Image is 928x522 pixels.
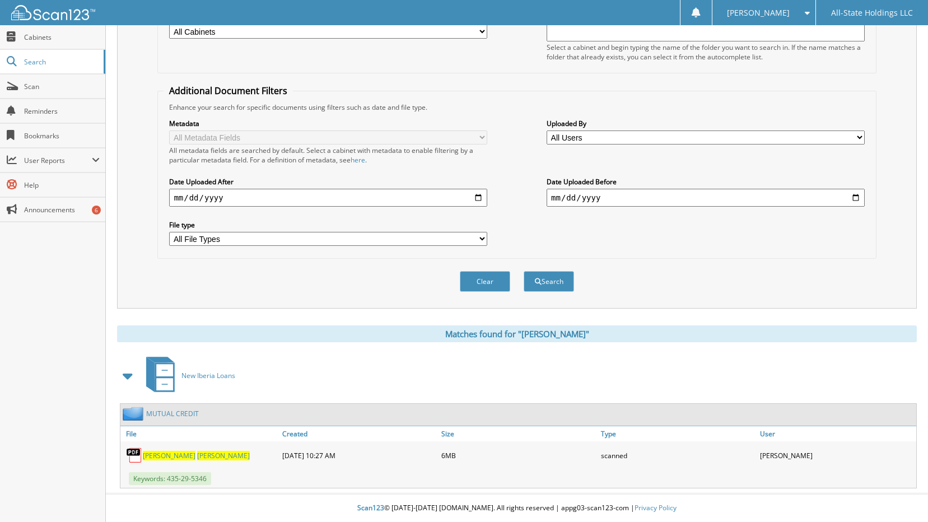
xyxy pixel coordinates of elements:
label: Uploaded By [547,119,865,128]
span: Search [24,57,98,67]
span: Help [24,180,100,190]
img: folder2.png [123,407,146,421]
a: MUTUAL CREDIT [146,409,199,418]
span: Announcements [24,205,100,215]
span: Bookmarks [24,131,100,141]
label: File type [169,220,487,230]
button: Search [524,271,574,292]
a: Created [279,426,439,441]
a: Size [439,426,598,441]
span: Reminders [24,106,100,116]
div: 6MB [439,444,598,467]
img: scan123-logo-white.svg [11,5,95,20]
span: All-State Holdings LLC [831,10,913,16]
img: PDF.png [126,447,143,464]
input: end [547,189,865,207]
div: Enhance your search for specific documents using filters such as date and file type. [164,102,870,112]
a: File [120,426,279,441]
a: Privacy Policy [635,503,677,512]
span: Cabinets [24,32,100,42]
a: [PERSON_NAME] [PERSON_NAME] [143,451,250,460]
a: Type [598,426,757,441]
span: [PERSON_NAME] [197,451,250,460]
div: [PERSON_NAME] [757,444,916,467]
div: All metadata fields are searched by default. Select a cabinet with metadata to enable filtering b... [169,146,487,165]
input: start [169,189,487,207]
div: [DATE] 10:27 AM [279,444,439,467]
span: User Reports [24,156,92,165]
iframe: Chat Widget [872,468,928,522]
a: here [351,155,365,165]
div: 6 [92,206,101,215]
div: Matches found for "[PERSON_NAME]" [117,325,917,342]
span: [PERSON_NAME] [727,10,790,16]
span: Scan [24,82,100,91]
div: scanned [598,444,757,467]
label: Date Uploaded Before [547,177,865,187]
span: New Iberia Loans [181,371,235,380]
span: [PERSON_NAME] [143,451,195,460]
a: User [757,426,916,441]
legend: Additional Document Filters [164,85,293,97]
label: Metadata [169,119,487,128]
span: Scan123 [357,503,384,512]
div: © [DATE]-[DATE] [DOMAIN_NAME]. All rights reserved | appg03-scan123-com | [106,495,928,522]
span: Keywords: 435-29-5346 [129,472,211,485]
button: Clear [460,271,510,292]
div: Select a cabinet and begin typing the name of the folder you want to search in. If the name match... [547,43,865,62]
a: New Iberia Loans [139,353,235,398]
label: Date Uploaded After [169,177,487,187]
